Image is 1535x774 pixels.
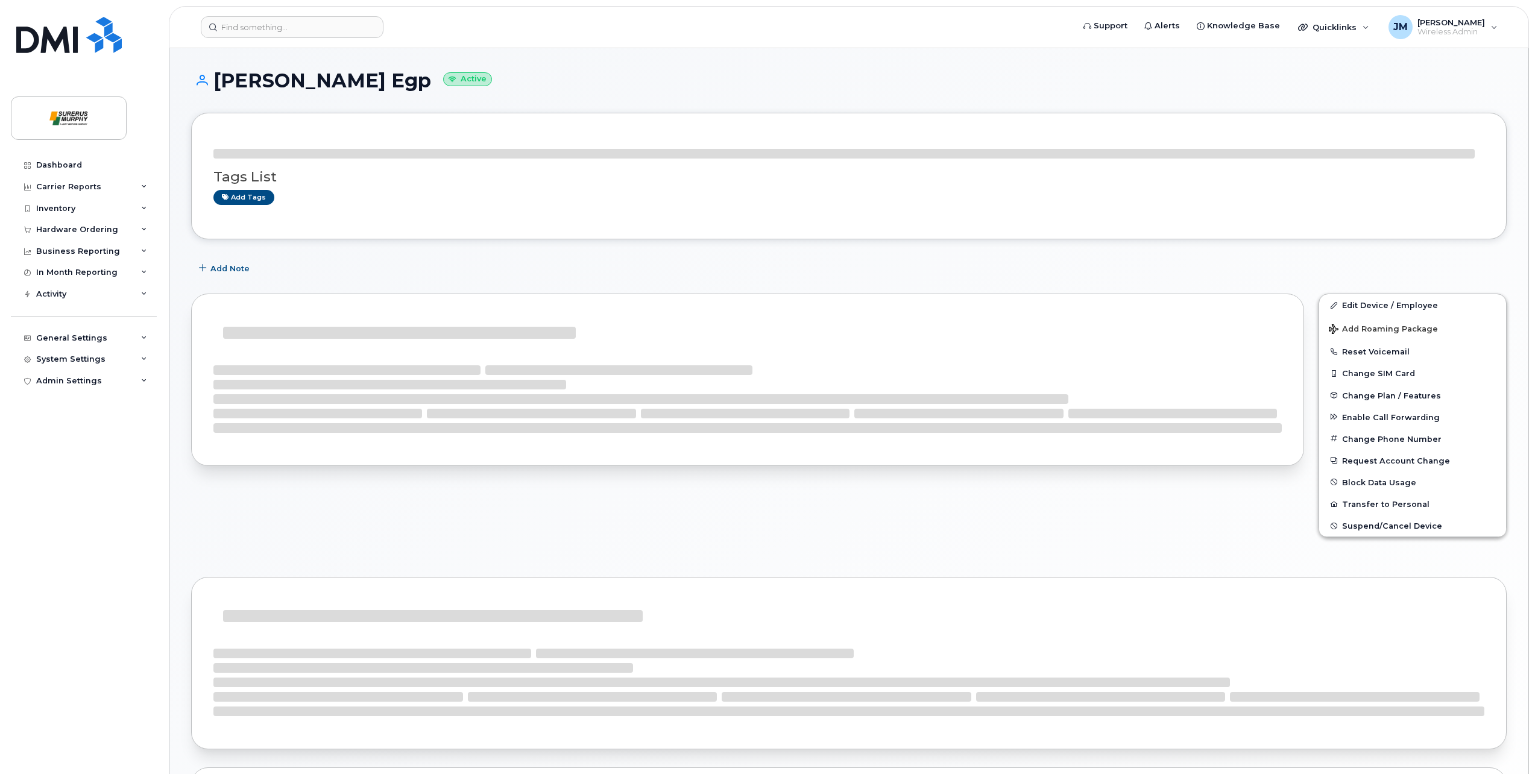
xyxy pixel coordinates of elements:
button: Change Plan / Features [1319,385,1506,406]
button: Add Note [191,257,260,279]
h1: [PERSON_NAME] Egp [191,70,1507,91]
button: Transfer to Personal [1319,493,1506,515]
button: Request Account Change [1319,450,1506,471]
button: Reset Voicemail [1319,341,1506,362]
span: Add Note [210,263,250,274]
span: Suspend/Cancel Device [1342,521,1442,530]
h3: Tags List [213,169,1484,184]
span: Add Roaming Package [1329,324,1438,336]
a: Add tags [213,190,274,205]
button: Add Roaming Package [1319,316,1506,341]
a: Edit Device / Employee [1319,294,1506,316]
span: Change Plan / Features [1342,391,1441,400]
button: Change SIM Card [1319,362,1506,384]
small: Active [443,72,492,86]
button: Suspend/Cancel Device [1319,515,1506,536]
button: Enable Call Forwarding [1319,406,1506,428]
button: Change Phone Number [1319,428,1506,450]
span: Enable Call Forwarding [1342,412,1440,421]
button: Block Data Usage [1319,471,1506,493]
